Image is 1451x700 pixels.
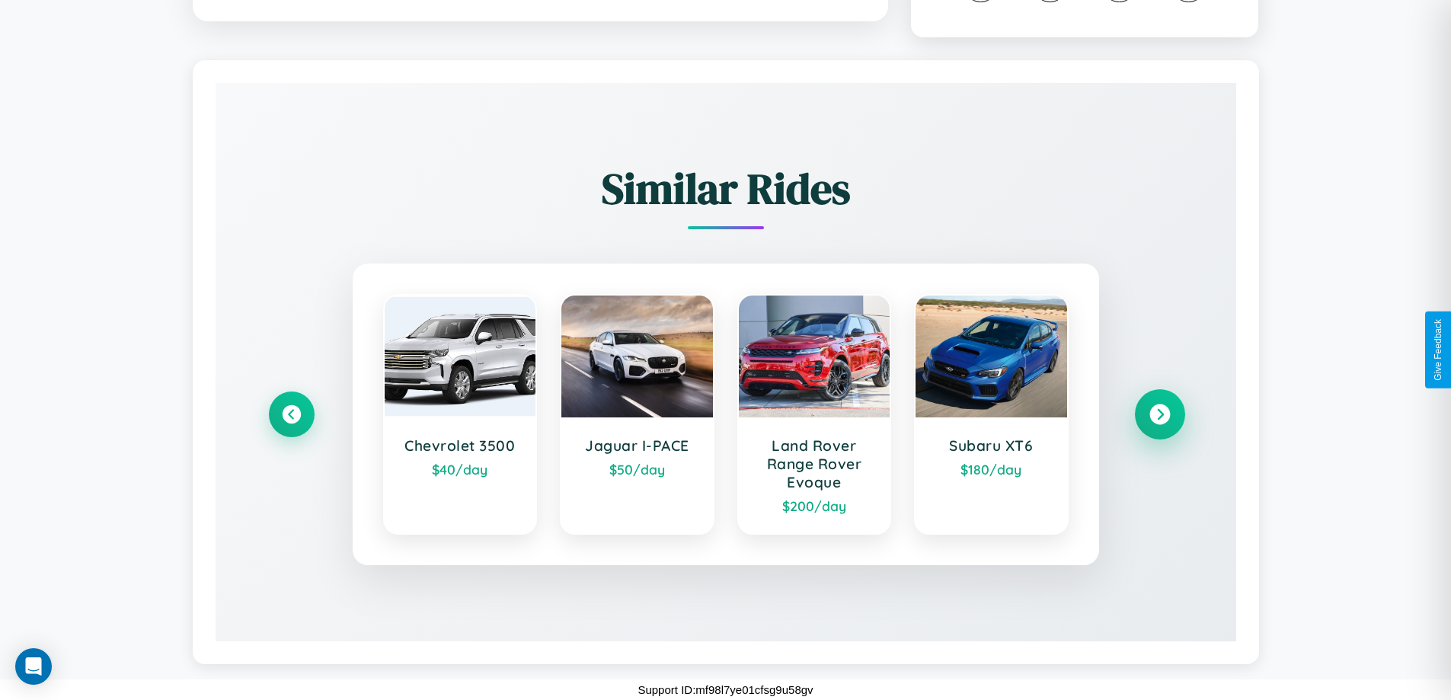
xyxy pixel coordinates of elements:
[577,461,698,478] div: $ 50 /day
[754,436,875,491] h3: Land Rover Range Rover Evoque
[269,159,1183,218] h2: Similar Rides
[560,294,714,535] a: Jaguar I-PACE$50/day
[1433,319,1443,381] div: Give Feedback
[400,436,521,455] h3: Chevrolet 3500
[931,461,1052,478] div: $ 180 /day
[638,679,813,700] p: Support ID: mf98l7ye01cfsg9u58gv
[914,294,1069,535] a: Subaru XT6$180/day
[577,436,698,455] h3: Jaguar I-PACE
[383,294,538,535] a: Chevrolet 3500$40/day
[754,497,875,514] div: $ 200 /day
[15,648,52,685] div: Open Intercom Messenger
[400,461,521,478] div: $ 40 /day
[737,294,892,535] a: Land Rover Range Rover Evoque$200/day
[931,436,1052,455] h3: Subaru XT6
